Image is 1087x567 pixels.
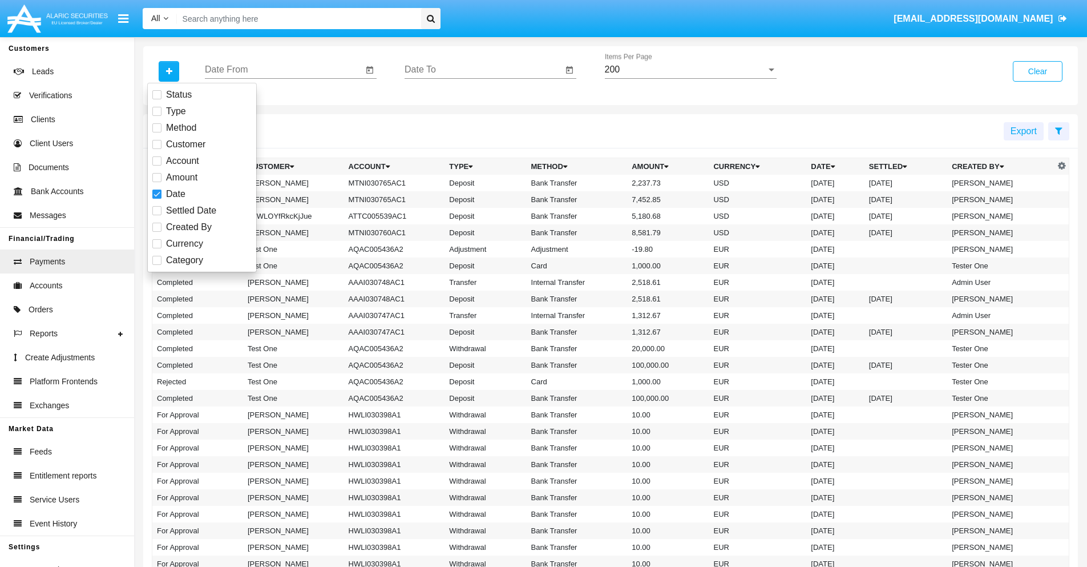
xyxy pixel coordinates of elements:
td: Withdrawal [445,340,526,357]
td: Withdrawal [445,456,526,473]
td: 1,312.67 [627,324,709,340]
td: [PERSON_NAME] [947,473,1054,489]
td: [DATE] [806,340,864,357]
td: Admin User [947,307,1054,324]
td: Deposit [445,175,526,191]
td: 10.00 [627,506,709,522]
td: [DATE] [806,191,864,208]
td: Admin User [947,274,1054,291]
td: [DATE] [806,208,864,224]
span: Reports [30,328,58,340]
td: [DATE] [806,224,864,241]
td: 10.00 [627,522,709,539]
span: Clients [31,114,55,126]
td: [DATE] [806,390,864,407]
span: Created By [166,220,212,234]
td: HWLI030398A1 [344,423,445,440]
span: Accounts [30,280,63,292]
td: [DATE] [806,506,864,522]
td: [PERSON_NAME] [243,440,344,456]
td: Withdrawal [445,473,526,489]
td: [PERSON_NAME] [243,407,344,423]
td: [PERSON_NAME] [243,224,344,241]
td: Adjustment [445,241,526,258]
td: [PERSON_NAME] [243,274,344,291]
td: EUR [709,456,806,473]
td: 20,000.00 [627,340,709,357]
td: 10.00 [627,423,709,440]
td: Test One [243,258,344,274]
td: Test One [243,373,344,390]
td: [DATE] [806,324,864,340]
td: [PERSON_NAME] [947,208,1054,224]
span: Date [166,187,185,201]
td: [PERSON_NAME] [243,307,344,324]
td: [PERSON_NAME] [947,522,1054,539]
button: Clear [1013,61,1062,82]
td: EUR [709,340,806,357]
td: [PERSON_NAME] [243,291,344,307]
span: Category [166,254,203,267]
td: [DATE] [806,489,864,506]
td: Tester One [947,390,1054,407]
td: Internal Transfer [527,274,628,291]
td: AQAC005436A2 [344,340,445,357]
td: [PERSON_NAME] [947,175,1054,191]
td: Bank Transfer [527,506,628,522]
td: 2,518.61 [627,274,709,291]
td: [DATE] [806,373,864,390]
td: EUR [709,440,806,456]
td: [PERSON_NAME] [947,539,1054,556]
td: Deposit [445,291,526,307]
td: EUR [709,522,806,539]
td: Rejected [152,373,243,390]
th: Created By [947,158,1054,175]
td: [DATE] [864,191,947,208]
td: EUR [709,489,806,506]
td: EUR [709,473,806,489]
td: [PERSON_NAME] [947,224,1054,241]
td: AQAC005436A2 [344,357,445,373]
td: -19.80 [627,241,709,258]
td: AQAC005436A2 [344,258,445,274]
td: [PERSON_NAME] [243,456,344,473]
td: [PERSON_NAME] [243,324,344,340]
td: Internal Transfer [527,307,628,324]
td: EUR [709,307,806,324]
td: [DATE] [806,258,864,274]
span: Entitlement reports [30,470,97,482]
td: Bank Transfer [527,224,628,241]
td: AAAI030747AC1 [344,324,445,340]
span: Service Users [30,494,79,506]
td: [PERSON_NAME] [243,175,344,191]
td: [DATE] [806,175,864,191]
td: [DATE] [806,473,864,489]
td: [PERSON_NAME] [947,191,1054,208]
td: 10.00 [627,440,709,456]
td: [PERSON_NAME] [947,291,1054,307]
td: Completed [152,274,243,291]
a: All [143,13,177,25]
td: 10.00 [627,456,709,473]
td: [DATE] [806,407,864,423]
span: Bank Accounts [31,186,84,198]
td: Bank Transfer [527,489,628,506]
img: Logo image [6,2,110,35]
input: Search [177,8,417,29]
td: Test One [243,390,344,407]
td: Withdrawal [445,539,526,556]
span: Method [166,121,196,135]
td: For Approval [152,539,243,556]
td: Transfer [445,307,526,324]
span: Documents [29,162,69,174]
span: Feeds [30,446,52,458]
th: Date [806,158,864,175]
td: Bank Transfer [527,208,628,224]
td: Bank Transfer [527,440,628,456]
td: AQAC005436A2 [344,241,445,258]
th: Settled [864,158,947,175]
td: [PERSON_NAME] [947,423,1054,440]
td: USD [709,224,806,241]
td: HWLI030398A1 [344,506,445,522]
td: Deposit [445,390,526,407]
